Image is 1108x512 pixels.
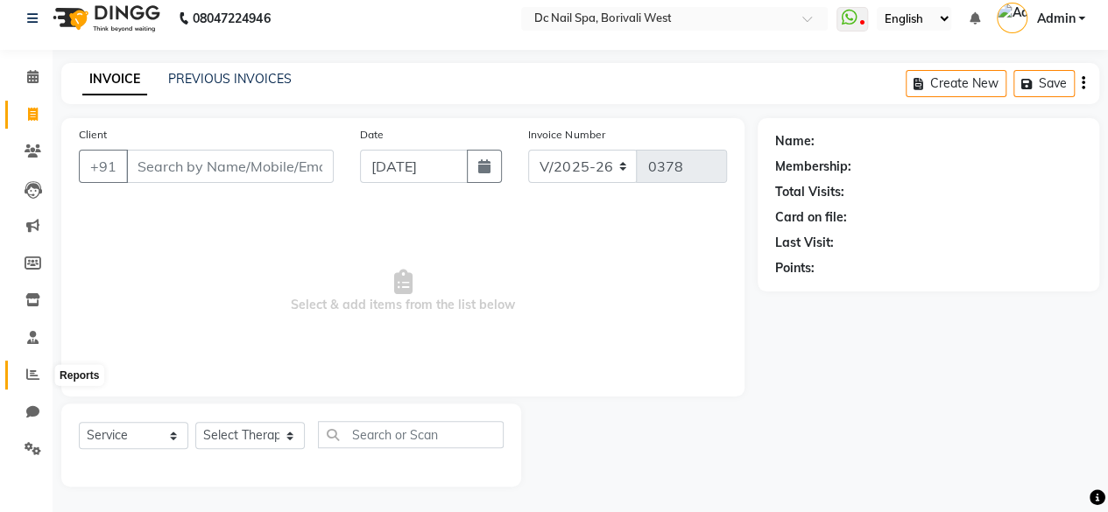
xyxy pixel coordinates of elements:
[528,127,604,143] label: Invoice Number
[775,208,847,227] div: Card on file:
[1036,10,1075,28] span: Admin
[906,70,1006,97] button: Create New
[82,64,147,95] a: INVOICE
[79,204,727,379] span: Select & add items from the list below
[997,3,1027,33] img: Admin
[126,150,334,183] input: Search by Name/Mobile/Email/Code
[775,183,844,201] div: Total Visits:
[775,158,851,176] div: Membership:
[55,365,103,386] div: Reports
[775,132,815,151] div: Name:
[775,259,815,277] div: Points:
[775,234,834,252] div: Last Visit:
[79,150,128,183] button: +91
[360,127,384,143] label: Date
[318,421,504,448] input: Search or Scan
[168,71,292,87] a: PREVIOUS INVOICES
[1013,70,1075,97] button: Save
[79,127,107,143] label: Client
